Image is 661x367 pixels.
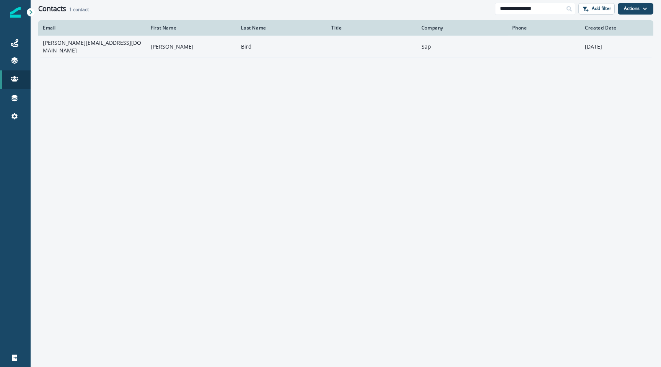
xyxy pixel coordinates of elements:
[512,25,576,31] div: Phone
[38,5,66,13] h1: Contacts
[618,3,653,15] button: Actions
[417,36,508,57] td: Sap
[422,25,503,31] div: Company
[585,25,649,31] div: Created Date
[10,7,21,18] img: Inflection
[38,36,146,57] td: [PERSON_NAME][EMAIL_ADDRESS][DOMAIN_NAME]
[43,25,142,31] div: Email
[241,25,322,31] div: Last Name
[331,25,412,31] div: Title
[151,25,232,31] div: First Name
[69,6,72,13] span: 1
[592,6,611,11] p: Add filter
[585,43,649,51] p: [DATE]
[69,7,89,12] h2: contact
[236,36,327,57] td: Bird
[38,36,653,57] a: [PERSON_NAME][EMAIL_ADDRESS][DOMAIN_NAME][PERSON_NAME]BirdSap[DATE]
[146,36,236,57] td: [PERSON_NAME]
[578,3,615,15] button: Add filter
